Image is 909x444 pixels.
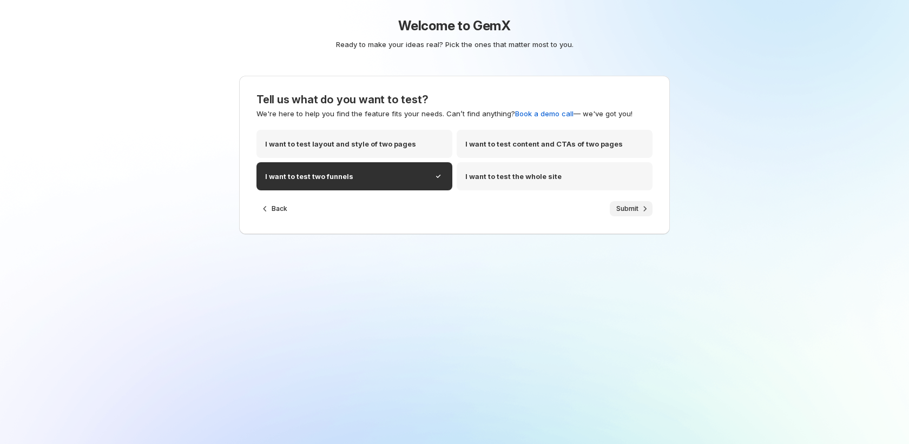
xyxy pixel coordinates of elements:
[265,138,416,149] p: I want to test layout and style of two pages
[256,201,294,216] button: Back
[202,39,707,50] p: Ready to make your ideas real? Pick the ones that matter most to you.
[256,109,633,118] span: We're here to help you find the feature fits your needs. Can’t find anything? — we've got you!
[265,171,353,182] p: I want to test two funnels
[616,204,638,213] span: Submit
[256,93,653,106] h3: Tell us what do you want to test?
[610,201,653,216] button: Submit
[515,109,574,118] a: Book a demo call
[465,171,562,182] p: I want to test the whole site
[197,17,712,35] h1: Welcome to GemX
[465,138,623,149] p: I want to test content and CTAs of two pages
[272,204,287,213] span: Back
